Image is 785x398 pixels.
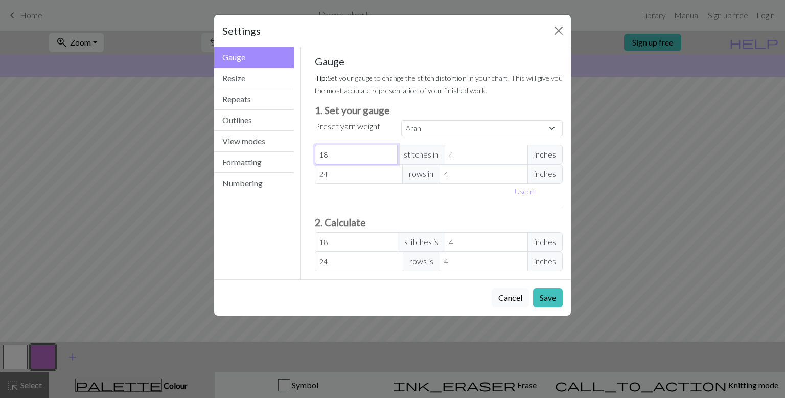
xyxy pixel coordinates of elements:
button: Resize [214,68,294,89]
button: Formatting [214,152,294,173]
span: inches [527,232,563,252]
span: stitches in [397,145,445,164]
button: Cancel [492,288,529,307]
span: rows in [402,164,440,184]
button: Gauge [214,47,294,68]
span: stitches is [398,232,445,252]
button: Close [550,23,567,39]
label: Preset yarn weight [315,120,380,132]
span: inches [527,164,563,184]
button: Usecm [510,184,540,200]
button: Repeats [214,89,294,110]
span: inches [527,252,563,271]
button: View modes [214,131,294,152]
span: rows is [403,252,440,271]
strong: Tip: [315,74,328,82]
h3: 2. Calculate [315,216,563,228]
button: Save [533,288,563,307]
span: inches [527,145,563,164]
h5: Settings [222,23,261,38]
small: Set your gauge to change the stitch distortion in your chart. This will give you the most accurat... [315,74,563,95]
button: Outlines [214,110,294,131]
h3: 1. Set your gauge [315,104,563,116]
button: Numbering [214,173,294,193]
h5: Gauge [315,55,563,68]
